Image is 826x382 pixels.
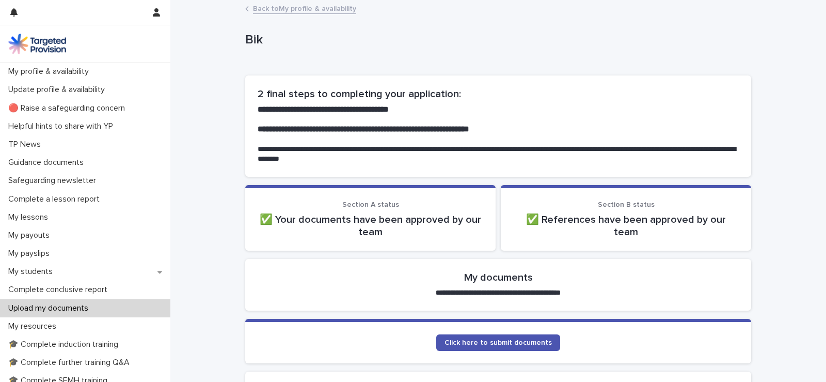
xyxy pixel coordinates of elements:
[245,33,747,48] p: Bik
[253,2,356,14] a: Back toMy profile & availability
[464,271,533,284] h2: My documents
[4,85,113,95] p: Update profile & availability
[598,201,655,208] span: Section B status
[4,340,126,349] p: 🎓 Complete induction training
[4,67,97,77] p: My profile & availability
[4,249,58,258] p: My payslips
[258,88,739,100] h2: 2 final steps to completing your application:
[4,194,108,204] p: Complete a lesson report
[4,358,138,368] p: 🎓 Complete further training Q&A
[342,201,399,208] span: Section A status
[4,121,121,131] p: Helpful hints to share with YP
[8,34,66,54] img: M5nRWzHhSzIhMunXDL62
[444,339,552,346] span: Click here to submit documents
[513,213,739,238] p: ✅ References have been approved by our team
[4,285,116,295] p: Complete conclusive report
[436,334,560,351] a: Click here to submit documents
[258,213,483,238] p: ✅ Your documents have been approved by our team
[4,212,56,222] p: My lessons
[4,231,58,240] p: My payouts
[4,267,61,277] p: My students
[4,140,49,149] p: TP News
[4,176,104,186] p: Safeguarding newsletter
[4,103,133,113] p: 🔴 Raise a safeguarding concern
[4,322,65,331] p: My resources
[4,158,92,167] p: Guidance documents
[4,303,97,313] p: Upload my documents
